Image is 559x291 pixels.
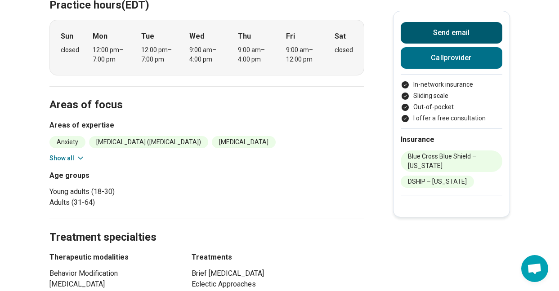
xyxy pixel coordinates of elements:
[401,134,502,145] h2: Insurance
[93,31,107,42] strong: Mon
[49,20,364,75] div: When does the program meet?
[401,80,502,123] ul: Payment options
[61,31,73,42] strong: Sun
[49,208,364,245] h2: Treatment specialties
[89,136,208,148] li: [MEDICAL_DATA] ([MEDICAL_DATA])
[238,31,251,42] strong: Thu
[141,45,176,64] div: 12:00 pm – 7:00 pm
[61,45,79,55] div: closed
[49,197,203,208] li: Adults (31-64)
[189,31,204,42] strong: Wed
[401,150,502,172] li: Blue Cross Blue Shield – [US_STATE]
[286,31,295,42] strong: Fri
[335,45,353,55] div: closed
[192,268,364,279] li: Brief [MEDICAL_DATA]
[49,170,203,181] h3: Age groups
[401,22,502,44] button: Send email
[401,102,502,112] li: Out-of-pocket
[286,45,321,64] div: 9:00 am – 12:00 pm
[401,91,502,101] li: Sliding scale
[49,268,175,279] li: Behavior Modification
[401,47,502,69] button: Callprovider
[401,80,502,89] li: In-network insurance
[49,76,364,113] h2: Areas of focus
[189,45,224,64] div: 9:00 am – 4:00 pm
[192,279,364,290] li: Eclectic Approaches
[49,154,85,163] button: Show all
[93,45,127,64] div: 12:00 pm – 7:00 pm
[335,31,346,42] strong: Sat
[49,120,364,131] h3: Areas of expertise
[238,45,273,64] div: 9:00 am – 4:00 pm
[401,176,474,188] li: DSHIP – [US_STATE]
[521,255,548,282] div: Open chat
[49,252,175,263] h3: Therapeutic modalities
[49,186,203,197] li: Young adults (18-30)
[141,31,154,42] strong: Tue
[401,114,502,123] li: I offer a free consultation
[49,279,175,290] li: [MEDICAL_DATA]
[212,136,276,148] li: [MEDICAL_DATA]
[192,252,364,263] h3: Treatments
[49,136,85,148] li: Anxiety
